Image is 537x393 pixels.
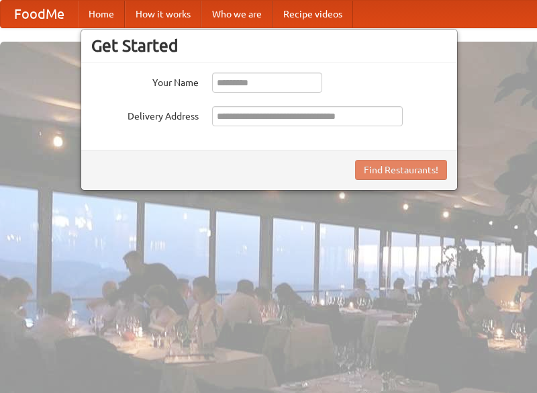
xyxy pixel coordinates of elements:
label: Your Name [91,73,199,89]
label: Delivery Address [91,106,199,123]
a: Recipe videos [273,1,353,28]
button: Find Restaurants! [355,160,447,180]
a: Home [78,1,125,28]
a: How it works [125,1,201,28]
h3: Get Started [91,36,447,56]
a: Who we are [201,1,273,28]
a: FoodMe [1,1,78,28]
